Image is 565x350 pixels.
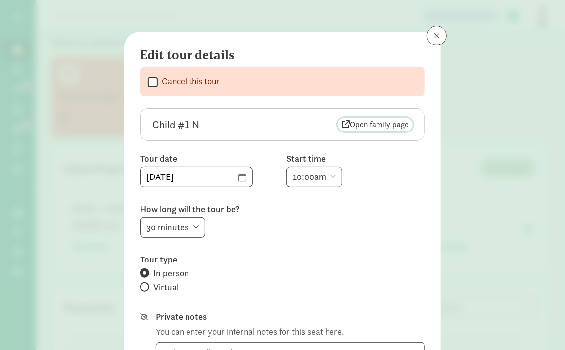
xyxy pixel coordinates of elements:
[338,118,413,131] a: Open family page
[156,325,344,338] div: You can enter your internal notes for this seat here.
[156,311,425,323] label: Private notes
[140,203,425,215] label: How long will the tour be?
[158,75,220,87] label: Cancel this tour
[140,254,425,265] label: Tour type
[286,153,425,165] label: Start time
[342,119,409,131] span: Open family page
[140,47,400,63] h4: Edit tour details
[140,153,279,165] label: Tour date
[153,281,179,293] span: Virtual
[153,267,189,279] span: In person
[516,303,565,350] iframe: Chat Widget
[152,117,338,132] div: Child #1 N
